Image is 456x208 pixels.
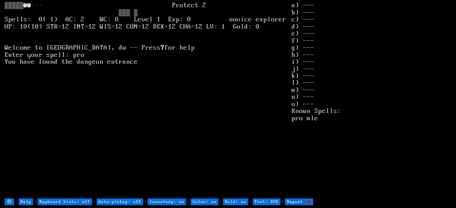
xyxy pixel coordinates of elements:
[5,2,292,197] larn: ▒▒▒▒▒ ··· Protect 2 ▒▒▒·▒ Spells: 0( 1) AC: 2 WC: 0 Level 1 Exp: 0 novice explorer HP: 10(10) STR...
[38,198,92,205] input: Keyboard hints: off
[27,2,31,9] font: @
[161,44,164,52] b: ?
[223,198,248,205] input: Bold: on
[5,198,14,205] input: ⚙️
[97,198,143,205] input: Auto-pickup: off
[292,2,451,197] stats: a) --- b) --- c) --- d) --- e) --- f) --- g) --- h) --- i) --- j) --- k) --- l) --- m) --- n) ---...
[19,198,33,205] input: Help
[285,198,313,205] input: Report 🐞
[191,198,218,205] input: Color: on
[24,2,27,9] font: @
[148,198,186,205] input: Inventory: on
[253,198,281,205] input: Font: DOS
